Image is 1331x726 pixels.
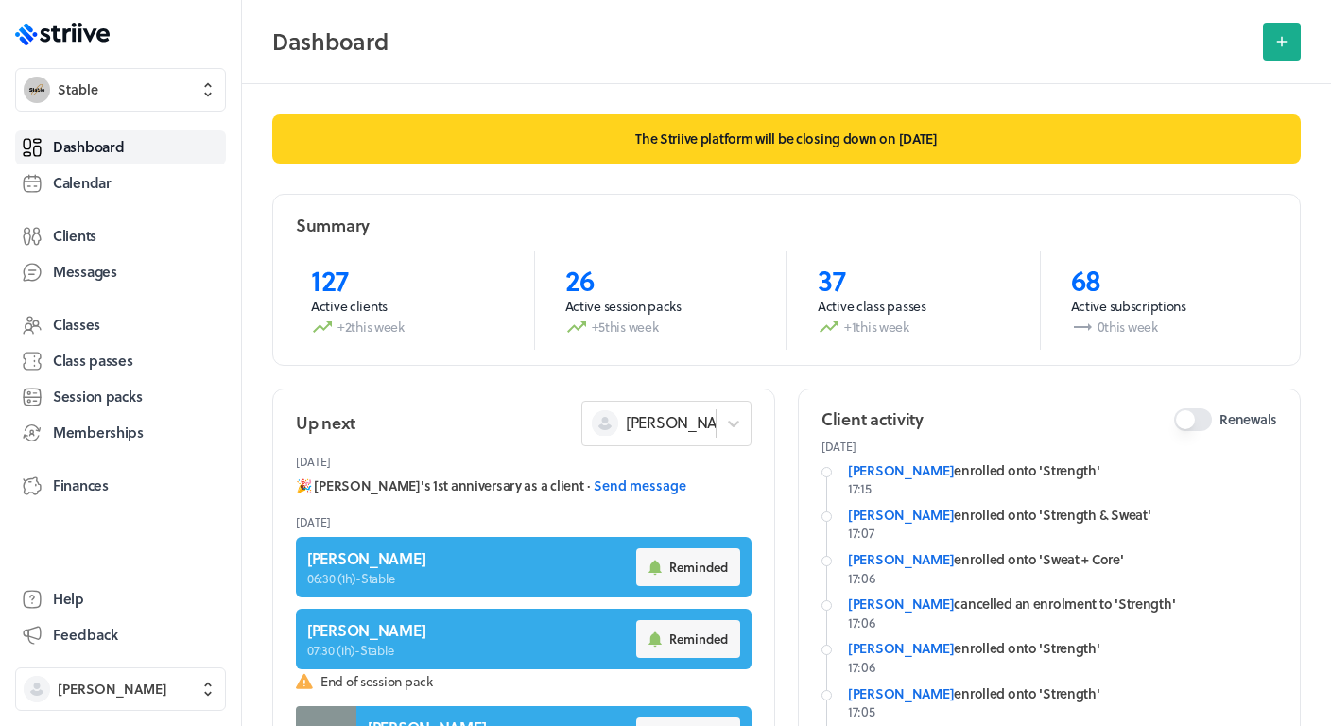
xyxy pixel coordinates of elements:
span: · [587,476,590,495]
p: Active clients [311,297,504,316]
a: Session packs [15,380,226,414]
button: [PERSON_NAME] [15,667,226,711]
p: 37 [818,263,1010,297]
p: Active session packs [565,297,757,316]
p: Active subscriptions [1071,297,1263,316]
h2: Summary [296,214,370,237]
p: 17:06 [848,658,1277,677]
span: Class passes [53,351,133,371]
a: Memberships [15,416,226,450]
h2: Client activity [821,407,924,431]
p: 17:07 [848,524,1277,543]
a: 127Active clients+2this week [281,251,534,350]
p: 17:06 [848,569,1277,588]
span: [PERSON_NAME] [58,680,167,699]
div: enrolled onto 'Strength & Sweat' [848,506,1277,525]
span: Messages [53,262,117,282]
p: +2 this week [311,316,504,338]
a: [PERSON_NAME] [848,549,954,569]
a: [PERSON_NAME] [848,505,954,525]
span: Reminded [669,559,728,576]
p: The Striive platform will be closing down on [DATE] [272,114,1301,164]
a: [PERSON_NAME] [848,683,954,703]
span: Feedback [53,625,118,645]
p: +5 this week [565,316,757,338]
button: Feedback [15,618,226,652]
button: StableStable [15,68,226,112]
span: Finances [53,475,109,495]
p: 17:05 [848,702,1277,721]
a: Calendar [15,166,226,200]
a: Messages [15,255,226,289]
a: 68Active subscriptions0this week [1040,251,1293,350]
span: Dashboard [53,137,124,157]
div: enrolled onto 'Strength' [848,639,1277,658]
a: Class passes [15,344,226,378]
p: +1 this week [818,316,1010,338]
span: Help [53,589,84,609]
header: [DATE] [296,446,752,476]
p: [DATE] [821,439,1277,454]
p: 17:06 [848,614,1277,632]
a: [PERSON_NAME] [848,460,954,480]
span: Renewals [1219,410,1277,429]
span: Clients [53,226,96,246]
button: Renewals [1174,408,1212,431]
h2: Up next [296,411,355,435]
span: Session packs [53,387,142,406]
div: enrolled onto 'Sweat + Core' [848,550,1277,569]
iframe: gist-messenger-bubble-iframe [1276,671,1322,717]
a: Dashboard [15,130,226,164]
a: [PERSON_NAME] [848,594,954,614]
a: Finances [15,469,226,503]
p: 68 [1071,263,1263,297]
img: Stable [24,77,50,103]
button: Send message [594,476,686,495]
div: enrolled onto 'Strength' [848,461,1277,480]
span: Classes [53,315,100,335]
p: Active class passes [818,297,1010,316]
h2: Dashboard [272,23,1252,60]
span: Stable [58,80,98,99]
p: 26 [565,263,757,297]
a: 37Active class passes+1this week [786,251,1040,350]
span: [PERSON_NAME] [626,412,743,433]
a: Help [15,582,226,616]
a: Classes [15,308,226,342]
p: 127 [311,263,504,297]
a: [PERSON_NAME] [848,638,954,658]
button: Reminded [636,548,740,586]
p: 17:15 [848,479,1277,498]
a: Clients [15,219,226,253]
span: End of session pack [320,672,752,691]
div: cancelled an enrolment to 'Strength' [848,595,1277,614]
a: 26Active session packs+5this week [534,251,787,350]
span: Calendar [53,173,112,193]
div: 🎉 [PERSON_NAME]'s 1st anniversary as a client [296,476,752,495]
span: Reminded [669,631,728,648]
header: [DATE] [296,507,752,537]
p: 0 this week [1071,316,1263,338]
div: enrolled onto 'Strength' [848,684,1277,703]
button: Reminded [636,620,740,658]
span: Memberships [53,423,144,442]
